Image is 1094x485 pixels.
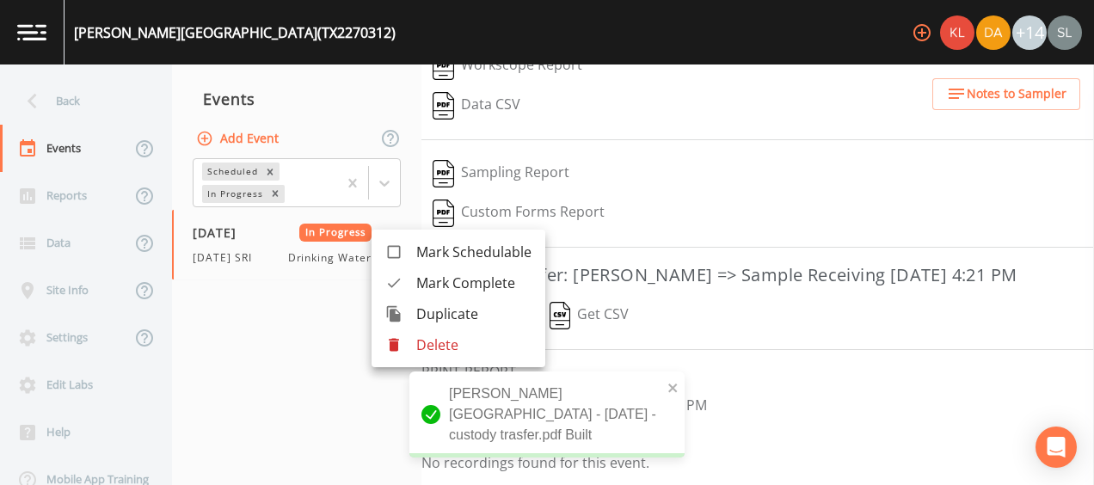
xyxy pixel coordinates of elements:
[409,371,685,457] div: [PERSON_NAME][GEOGRAPHIC_DATA] - [DATE] - custody trasfer.pdf Built
[416,304,532,324] span: Duplicate
[667,377,679,397] button: close
[1036,427,1077,468] div: Open Intercom Messenger
[416,335,532,355] p: Delete
[416,273,532,293] span: Mark Complete
[416,242,532,262] span: Mark Schedulable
